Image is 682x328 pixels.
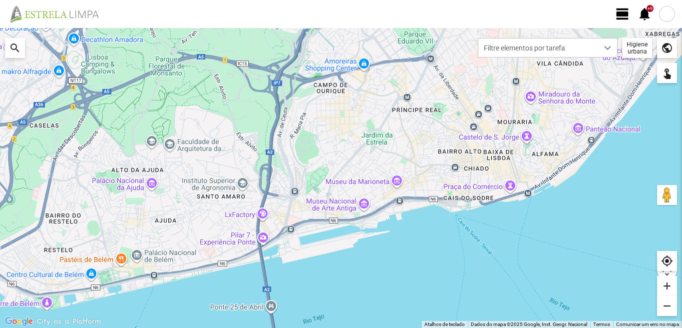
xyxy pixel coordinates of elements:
[647,5,654,12] div: +9
[424,321,465,328] button: Atalhos de teclado
[615,6,630,21] span: view_day
[471,321,587,327] span: Dados do mapa ©2025 Google, Inst. Geogr. Nacional
[657,251,677,271] div: my_location
[657,185,677,205] button: Arraste o Pegman para o mapa para abrir o Street View
[616,321,679,327] a: Comunicar um erro no mapa
[7,5,110,23] img: file
[637,6,652,21] span: notifications
[657,38,677,58] div: public
[2,315,35,328] img: Google
[5,38,25,58] div: search
[593,321,610,327] a: Termos (abre num novo separador)
[598,38,618,57] div: dropdown trigger
[657,296,677,316] div: remove
[657,276,677,296] div: add
[2,315,35,328] a: Abrir esta área no Google Maps (abre uma nova janela)
[623,38,652,58] div: Higiene urbana
[478,38,598,57] span: Filtre elementos por tarefa
[657,63,677,83] div: touch_app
